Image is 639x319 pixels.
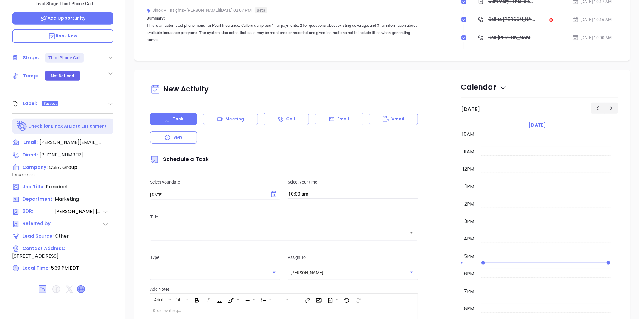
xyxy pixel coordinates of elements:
p: Type [150,254,280,261]
span: President [46,183,68,190]
p: Vmail [391,116,404,122]
div: 10am [461,131,475,138]
span: [PERSON_NAME][EMAIL_ADDRESS][DOMAIN_NAME] [39,139,103,146]
span: Undo [341,294,351,305]
p: This is an automated phone menu for Pearl Insurance. Callers can press 1 for payments, 2 for ques... [147,22,421,44]
span: Align [274,294,289,305]
div: New Activity [150,82,418,97]
p: Check for Binox AI Data Enrichment [28,123,107,129]
span: Redo [352,294,363,305]
p: Title [150,214,418,220]
button: Open [270,268,278,277]
div: 12pm [461,166,475,173]
span: ● [184,8,187,13]
span: Book Now [48,33,78,39]
span: Contact Address: [23,245,65,252]
span: CSEA Group Insurance [12,164,77,178]
div: 7pm [463,288,475,295]
div: Label: [23,99,37,108]
span: Suspect [44,100,57,107]
div: 1pm [464,183,475,190]
span: Font size [173,294,190,305]
span: Arial [151,297,166,301]
span: 14 [173,297,184,301]
span: Italic [202,294,213,305]
p: Meeting [225,116,244,122]
div: [DATE] 10:00 AM [572,34,612,41]
span: [PHONE_NUMBER] [39,151,83,158]
a: [DATE] [527,121,547,129]
div: Call to [PERSON_NAME] [488,15,536,24]
div: 3pm [463,218,475,225]
span: Add Opportunity [40,15,86,21]
div: Binox AI Insights [PERSON_NAME] | [DATE] 02:07 PM [147,6,421,15]
button: 14 [173,294,185,305]
span: [STREET_ADDRESS] [12,252,59,259]
div: Third Phone Call [48,53,81,63]
span: Lead Source: [23,233,54,239]
b: Summary: [147,16,165,20]
span: Insert Image [313,294,324,305]
span: Insert link [301,294,312,305]
div: 4pm [462,235,475,243]
h2: [DATE] [461,106,480,113]
p: Select your time [288,179,418,185]
div: Stage: [23,53,39,62]
span: BDR: [23,208,54,215]
p: Call [286,116,295,122]
span: Local Time: [23,265,50,271]
span: Job Title: [23,184,45,190]
span: Font family [151,294,172,305]
div: Temp: [23,71,39,80]
span: 5:39 PM EDT [51,265,79,271]
span: Schedule a Task [150,155,209,163]
p: Select your date [150,179,280,185]
span: Insert Ordered List [258,294,273,305]
input: MM/DD/YYYY [150,192,265,198]
span: Direct : [23,152,38,158]
button: Choose date, selected date is Sep 19, 2025 [268,188,280,200]
span: [PERSON_NAME] [PERSON_NAME] [54,208,103,215]
img: Ai-Enrich-DaqCidB-.svg [17,121,27,132]
button: Open [407,268,416,277]
div: 11am [462,148,475,155]
p: Task [173,116,183,122]
div: 6pm [463,270,475,277]
span: Other [55,233,69,240]
span: Beta [255,7,267,13]
span: Insert Unordered List [241,294,257,305]
p: Assign To [288,254,418,261]
div: Call [PERSON_NAME] to follow up [488,33,536,42]
span: Company: [23,164,48,170]
span: Referred by: [23,220,54,228]
button: Next day [604,103,618,114]
div: 5pm [463,253,475,260]
button: Arial [151,294,167,305]
span: Email: [23,139,38,147]
span: Bold [191,294,202,305]
p: Email [337,116,349,122]
span: Department: [23,196,54,202]
span: Calendar [461,82,507,92]
div: [DATE] 10:16 AM [572,16,612,23]
span: Surveys [324,294,340,305]
img: svg%3e [147,8,151,13]
div: 8pm [463,305,475,312]
p: SMS [173,134,183,141]
span: Underline [214,294,224,305]
div: Not Defined [51,71,74,81]
div: 2pm [463,200,475,208]
button: Previous day [591,103,605,114]
button: Open [407,228,416,237]
span: Marketing [55,196,79,203]
span: Fill color or set the text color [225,294,241,305]
p: Add Notes [150,286,418,293]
